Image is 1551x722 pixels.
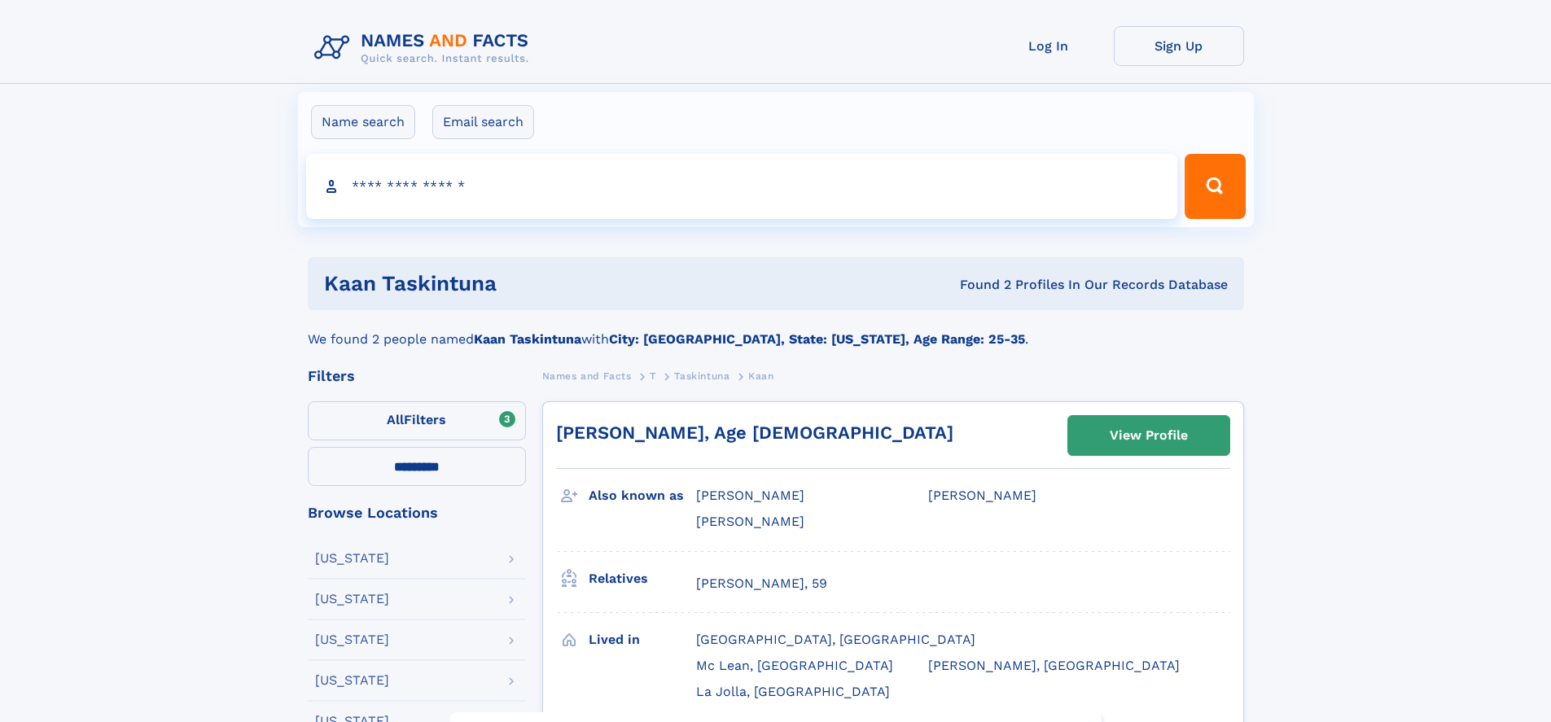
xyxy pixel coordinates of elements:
div: View Profile [1110,417,1188,454]
span: Taskintuna [674,370,729,382]
div: We found 2 people named with . [308,310,1244,349]
h3: Lived in [589,626,696,654]
div: [US_STATE] [315,674,389,687]
a: Sign Up [1114,26,1244,66]
div: [US_STATE] [315,552,389,565]
a: View Profile [1068,416,1229,455]
span: [PERSON_NAME] [696,488,804,503]
span: All [387,412,404,427]
a: T [650,365,656,386]
span: [GEOGRAPHIC_DATA], [GEOGRAPHIC_DATA] [696,632,975,647]
div: Filters [308,369,526,383]
span: Mc Lean, [GEOGRAPHIC_DATA] [696,658,893,673]
label: Name search [311,105,415,139]
span: La Jolla, [GEOGRAPHIC_DATA] [696,684,890,699]
span: [PERSON_NAME] [696,514,804,529]
span: [PERSON_NAME] [928,488,1036,503]
b: Kaan Taskintuna [474,331,581,347]
label: Filters [308,401,526,440]
h3: Also known as [589,482,696,510]
span: [PERSON_NAME], [GEOGRAPHIC_DATA] [928,658,1180,673]
a: Log In [984,26,1114,66]
a: [PERSON_NAME], Age [DEMOGRAPHIC_DATA] [556,422,953,443]
h3: Relatives [589,565,696,593]
label: Email search [432,105,534,139]
div: [US_STATE] [315,633,389,646]
div: [US_STATE] [315,593,389,606]
input: search input [306,154,1178,219]
a: Names and Facts [542,365,632,386]
span: T [650,370,656,382]
b: City: [GEOGRAPHIC_DATA], State: [US_STATE], Age Range: 25-35 [609,331,1025,347]
h1: Kaan Taskintuna [324,273,729,294]
div: Browse Locations [308,505,526,520]
div: Found 2 Profiles In Our Records Database [728,276,1228,294]
button: Search Button [1185,154,1245,219]
a: Taskintuna [674,365,729,386]
img: Logo Names and Facts [308,26,542,70]
span: Kaan [748,370,773,382]
a: [PERSON_NAME], 59 [696,575,827,593]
